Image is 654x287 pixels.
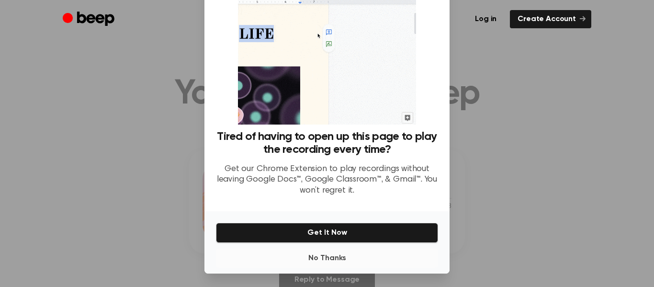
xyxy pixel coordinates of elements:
[510,10,591,28] a: Create Account
[63,10,117,29] a: Beep
[216,249,438,268] button: No Thanks
[216,223,438,243] button: Get It Now
[467,10,504,28] a: Log in
[216,130,438,156] h3: Tired of having to open up this page to play the recording every time?
[216,164,438,196] p: Get our Chrome Extension to play recordings without leaving Google Docs™, Google Classroom™, & Gm...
